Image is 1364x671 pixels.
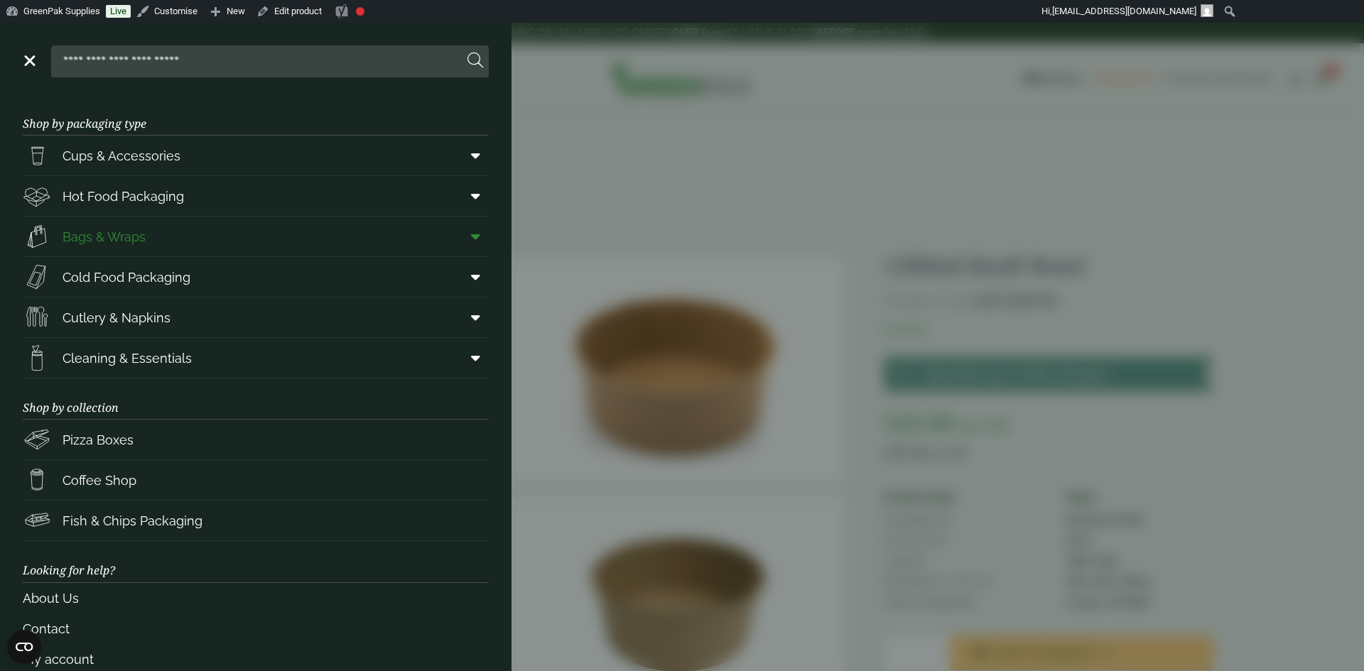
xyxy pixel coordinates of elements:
[63,511,202,530] span: Fish & Chips Packaging
[23,263,51,291] img: Sandwich_box.svg
[23,378,489,420] h3: Shop by collection
[1052,6,1196,16] span: [EMAIL_ADDRESS][DOMAIN_NAME]
[23,541,489,582] h3: Looking for help?
[23,338,489,378] a: Cleaning & Essentials
[63,227,146,246] span: Bags & Wraps
[23,94,489,136] h3: Shop by packaging type
[63,268,190,287] span: Cold Food Packaging
[23,613,489,644] a: Contact
[23,217,489,256] a: Bags & Wraps
[23,506,51,535] img: FishNchip_box.svg
[106,5,131,18] a: Live
[23,501,489,540] a: Fish & Chips Packaging
[63,308,170,327] span: Cutlery & Napkins
[63,349,192,368] span: Cleaning & Essentials
[23,298,489,337] a: Cutlery & Napkins
[63,471,136,490] span: Coffee Shop
[23,303,51,332] img: Cutlery.svg
[23,420,489,459] a: Pizza Boxes
[63,146,180,165] span: Cups & Accessories
[23,425,51,454] img: Pizza_boxes.svg
[63,187,184,206] span: Hot Food Packaging
[23,176,489,216] a: Hot Food Packaging
[23,141,51,170] img: PintNhalf_cup.svg
[23,460,489,500] a: Coffee Shop
[23,466,51,494] img: HotDrink_paperCup.svg
[23,222,51,251] img: Paper_carriers.svg
[7,630,41,664] button: Open CMP widget
[23,257,489,297] a: Cold Food Packaging
[23,136,489,175] a: Cups & Accessories
[63,430,134,449] span: Pizza Boxes
[23,344,51,372] img: open-wipe.svg
[356,7,364,16] div: Focus keyphrase not set
[23,182,51,210] img: Deli_box.svg
[23,583,489,613] a: About Us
